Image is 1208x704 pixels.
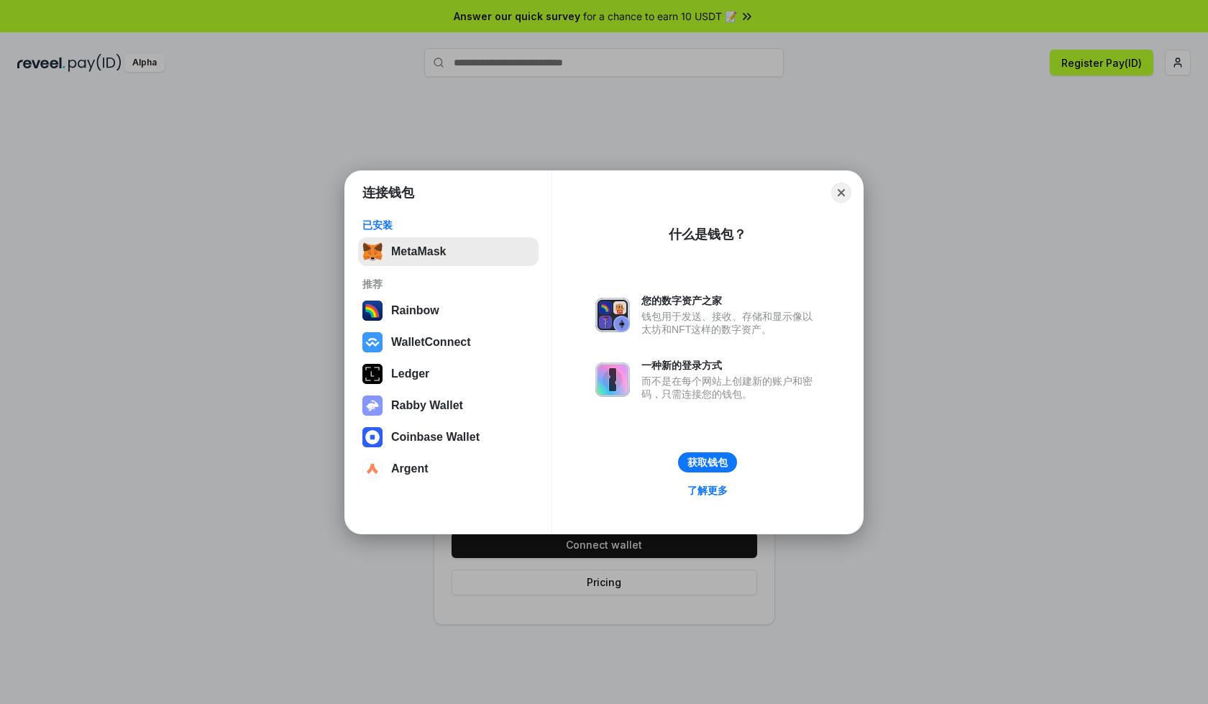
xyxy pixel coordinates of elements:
[391,245,446,258] div: MetaMask
[678,452,737,472] button: 获取钱包
[641,375,820,401] div: 而不是在每个网站上创建新的账户和密码，只需连接您的钱包。
[362,301,383,321] img: svg+xml,%3Csvg%20width%3D%22120%22%20height%3D%22120%22%20viewBox%3D%220%200%20120%20120%22%20fil...
[362,427,383,447] img: svg+xml,%3Csvg%20width%3D%2228%22%20height%3D%2228%22%20viewBox%3D%220%200%2028%2028%22%20fill%3D...
[679,481,736,500] a: 了解更多
[362,242,383,262] img: svg+xml,%3Csvg%20fill%3D%22none%22%20height%3D%2233%22%20viewBox%3D%220%200%2035%2033%22%20width%...
[362,219,534,232] div: 已安装
[641,294,820,307] div: 您的数字资产之家
[358,391,539,420] button: Rabby Wallet
[595,362,630,397] img: svg+xml,%3Csvg%20xmlns%3D%22http%3A%2F%2Fwww.w3.org%2F2000%2Fsvg%22%20fill%3D%22none%22%20viewBox...
[362,184,414,201] h1: 连接钱包
[687,484,728,497] div: 了解更多
[391,336,471,349] div: WalletConnect
[391,462,429,475] div: Argent
[362,364,383,384] img: svg+xml,%3Csvg%20xmlns%3D%22http%3A%2F%2Fwww.w3.org%2F2000%2Fsvg%22%20width%3D%2228%22%20height%3...
[391,304,439,317] div: Rainbow
[362,332,383,352] img: svg+xml,%3Csvg%20width%3D%2228%22%20height%3D%2228%22%20viewBox%3D%220%200%2028%2028%22%20fill%3D...
[641,359,820,372] div: 一种新的登录方式
[362,459,383,479] img: svg+xml,%3Csvg%20width%3D%2228%22%20height%3D%2228%22%20viewBox%3D%220%200%2028%2028%22%20fill%3D...
[669,226,746,243] div: 什么是钱包？
[391,399,463,412] div: Rabby Wallet
[687,456,728,469] div: 获取钱包
[362,278,534,291] div: 推荐
[362,396,383,416] img: svg+xml,%3Csvg%20xmlns%3D%22http%3A%2F%2Fwww.w3.org%2F2000%2Fsvg%22%20fill%3D%22none%22%20viewBox...
[595,298,630,332] img: svg+xml,%3Csvg%20xmlns%3D%22http%3A%2F%2Fwww.w3.org%2F2000%2Fsvg%22%20fill%3D%22none%22%20viewBox...
[391,367,429,380] div: Ledger
[358,296,539,325] button: Rainbow
[358,423,539,452] button: Coinbase Wallet
[358,328,539,357] button: WalletConnect
[391,431,480,444] div: Coinbase Wallet
[641,310,820,336] div: 钱包用于发送、接收、存储和显示像以太坊和NFT这样的数字资产。
[358,237,539,266] button: MetaMask
[358,454,539,483] button: Argent
[358,360,539,388] button: Ledger
[831,183,851,203] button: Close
